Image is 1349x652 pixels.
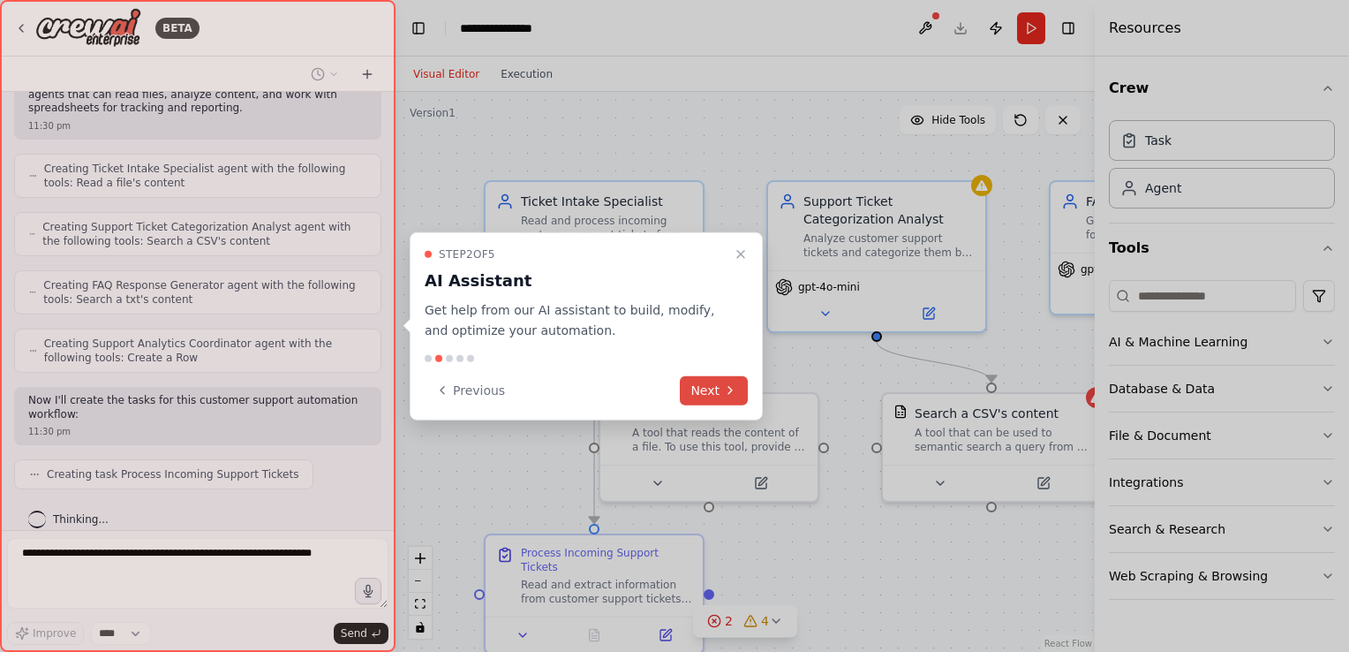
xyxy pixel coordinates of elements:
[680,375,748,405] button: Next
[439,247,495,262] span: Step 2 of 5
[406,16,431,41] button: Hide left sidebar
[425,375,516,405] button: Previous
[730,244,751,265] button: Close walkthrough
[425,300,727,341] p: Get help from our AI assistant to build, modify, and optimize your automation.
[425,269,727,293] h3: AI Assistant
